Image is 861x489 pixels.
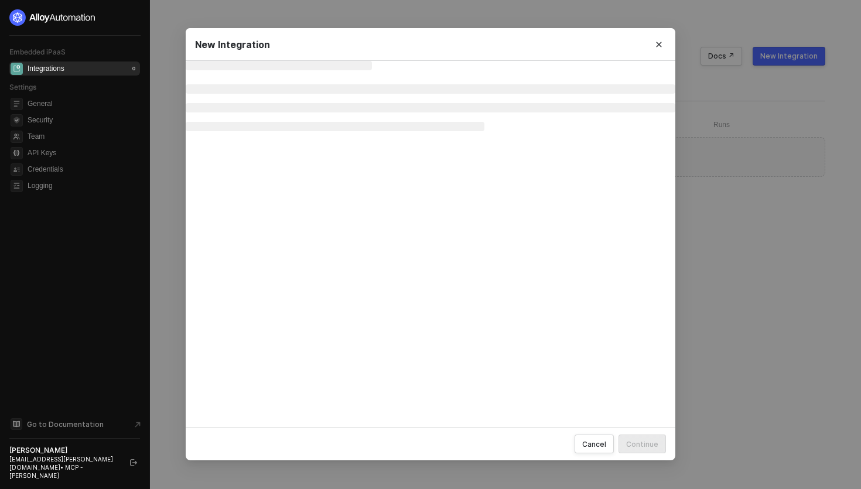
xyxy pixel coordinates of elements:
[760,52,818,61] div: New Integration
[11,180,23,192] span: logging
[11,114,23,126] span: security
[28,97,138,111] span: General
[9,83,36,91] span: Settings
[28,146,138,160] span: API Keys
[11,63,23,75] span: integrations
[713,120,794,130] div: Runs
[27,419,104,429] span: Go to Documentation
[9,455,119,480] div: [EMAIL_ADDRESS][PERSON_NAME][DOMAIN_NAME] • MCP - [PERSON_NAME]
[643,28,675,61] button: Close
[130,64,138,73] div: 0
[9,417,141,431] a: Knowledge Base
[28,162,138,176] span: Credentials
[132,419,143,430] span: document-arrow
[582,439,606,449] div: Cancel
[9,9,140,26] a: logo
[9,47,66,56] span: Embedded iPaaS
[575,435,614,454] button: Cancel
[11,418,22,430] span: documentation
[9,9,96,26] img: logo
[28,179,138,193] span: Logging
[708,52,734,61] div: Docs ↗
[11,131,23,143] span: team
[9,446,119,455] div: [PERSON_NAME]
[195,39,666,51] div: New Integration
[11,98,23,110] span: general
[28,113,138,127] span: Security
[11,163,23,176] span: credentials
[11,147,23,159] span: api-key
[130,459,137,466] span: logout
[753,47,825,66] button: New Integration
[701,47,742,66] button: Docs ↗
[28,129,138,143] span: Team
[637,120,713,130] div: Errors
[28,64,64,74] div: Integrations
[619,435,666,454] button: Continue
